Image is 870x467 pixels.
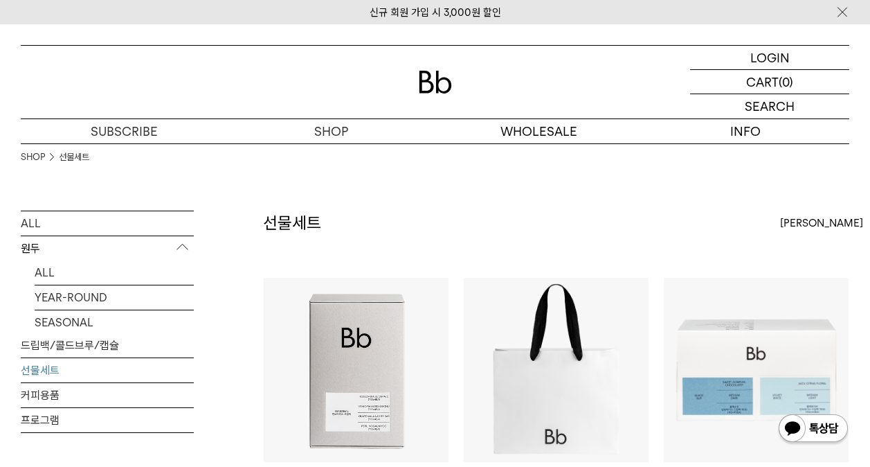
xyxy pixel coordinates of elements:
[35,261,194,285] a: ALL
[21,408,194,432] a: 프로그램
[35,285,194,310] a: YEAR-ROUND
[21,383,194,407] a: 커피용품
[435,119,642,143] p: WHOLESALE
[21,119,228,143] a: SUBSCRIBE
[690,46,849,70] a: LOGIN
[746,70,779,94] p: CART
[59,150,89,164] a: 선물세트
[750,46,790,69] p: LOGIN
[642,119,849,143] p: INFO
[21,211,194,236] a: ALL
[780,215,863,231] span: [PERSON_NAME]
[664,278,849,463] img: 드립백 선물세트
[690,70,849,94] a: CART (0)
[263,211,321,235] h2: 선물세트
[228,119,435,143] a: SHOP
[264,278,448,463] img: 드립백 디스커버리 세트
[21,236,194,261] p: 원두
[464,278,649,463] img: Bb쇼핑백
[779,70,793,94] p: (0)
[370,6,501,19] a: 신규 회원 가입 시 3,000원 할인
[35,310,194,335] a: SEASONAL
[21,333,194,358] a: 드립백/콜드브루/캡슐
[21,358,194,382] a: 선물세트
[745,94,795,118] p: SEARCH
[777,413,849,446] img: 카카오톡 채널 1:1 채팅 버튼
[419,71,452,94] img: 로고
[21,150,45,164] a: SHOP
